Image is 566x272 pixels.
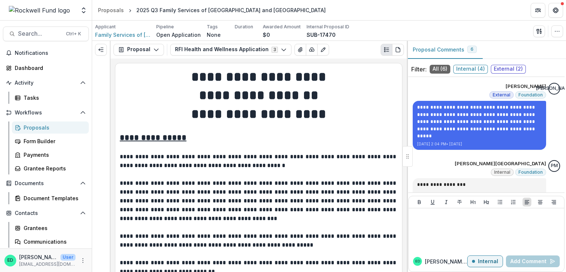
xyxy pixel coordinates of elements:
div: Estevan D. Delgado [7,258,13,263]
p: SUB-17470 [307,31,336,39]
span: External [493,92,510,98]
div: Tasks [24,94,83,102]
button: Bullet List [496,198,504,206]
div: Communications [24,238,83,245]
a: Grantee Reports [12,162,89,174]
button: Partners [531,3,545,18]
button: Get Help [548,3,563,18]
a: Payments [12,149,89,161]
p: [PERSON_NAME][GEOGRAPHIC_DATA] [455,160,546,167]
button: Open Contacts [3,207,89,219]
p: Internal Proposal ID [307,24,349,30]
p: [PERSON_NAME] D [425,258,467,265]
div: 2025 Q3 Family Services of [GEOGRAPHIC_DATA] and [GEOGRAPHIC_DATA] [136,6,326,14]
div: Grantees [24,224,83,232]
p: [EMAIL_ADDRESS][DOMAIN_NAME] [19,261,76,268]
button: Internal [467,255,503,267]
span: 6 [471,47,474,52]
span: Internal [494,170,510,175]
button: View Attached Files [294,44,306,56]
p: Internal [478,258,498,265]
span: Contacts [15,210,77,216]
a: Family Services of [GEOGRAPHIC_DATA] and [GEOGRAPHIC_DATA] [95,31,150,39]
p: Open Application [156,31,201,39]
div: Proposals [24,124,83,131]
a: Form Builder [12,135,89,147]
span: Internal ( 4 ) [453,65,488,74]
a: Proposals [95,5,127,15]
span: Documents [15,180,77,187]
p: Applicant [95,24,116,30]
a: Dashboard [3,62,89,74]
a: Proposals [12,121,89,134]
p: [PERSON_NAME] [506,83,546,90]
div: Ctrl + K [64,30,83,38]
p: Filter: [411,65,427,74]
span: External ( 2 ) [491,65,526,74]
button: Open Workflows [3,107,89,119]
p: $0 [263,31,270,39]
button: Notifications [3,47,89,59]
button: PDF view [392,44,404,56]
div: Payments [24,151,83,159]
span: Search... [18,30,62,37]
button: Heading 2 [482,198,491,206]
button: Underline [428,198,437,206]
a: Grantees [12,222,89,234]
p: User [60,254,76,261]
div: Dashboard [15,64,83,72]
a: Communications [12,236,89,248]
button: Align Left [523,198,531,206]
a: Document Templates [12,192,89,204]
button: Plaintext view [381,44,392,56]
button: Expand left [95,44,107,56]
p: Pipeline [156,24,174,30]
span: Notifications [15,50,86,56]
div: Grantee Reports [24,165,83,172]
p: Duration [235,24,253,30]
button: Bold [415,198,424,206]
button: Open Activity [3,77,89,89]
button: Heading 1 [469,198,478,206]
button: Add Comment [506,255,560,267]
p: None [207,31,221,39]
button: Open Documents [3,177,89,189]
button: Italicize [442,198,451,206]
div: Document Templates [24,194,83,202]
button: Ordered List [509,198,518,206]
button: Proposal Comments [407,41,483,59]
nav: breadcrumb [95,5,329,15]
button: Strike [455,198,464,206]
button: Search... [3,27,89,41]
span: Foundation [518,170,543,175]
button: Proposal [113,44,164,56]
button: Open entity switcher [78,3,89,18]
button: Align Center [536,198,545,206]
a: Tasks [12,92,89,104]
div: Form Builder [24,137,83,145]
p: Awarded Amount [263,24,301,30]
div: Proposals [98,6,124,14]
div: Estevan D. Delgado [415,259,420,263]
button: RFI Health and Wellness Application3 [170,44,291,56]
p: [PERSON_NAME] [19,253,57,261]
p: Tags [207,24,218,30]
p: [DATE] 2:04 PM • [DATE] [417,141,542,147]
span: Activity [15,80,77,86]
button: More [78,256,87,265]
img: Rockwell Fund logo [9,6,70,15]
button: Edit as form [317,44,329,56]
button: Align Right [549,198,558,206]
div: Patrick Moreno-Covington [551,163,558,168]
span: All ( 6 ) [430,65,450,74]
span: Workflows [15,110,77,116]
span: Foundation [518,92,543,98]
